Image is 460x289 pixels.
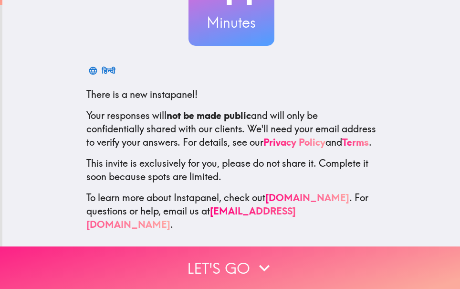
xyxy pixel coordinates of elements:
a: [EMAIL_ADDRESS][DOMAIN_NAME] [86,205,296,230]
p: To learn more about Instapanel, check out . For questions or help, email us at . [86,191,376,231]
span: There is a new instapanel! [86,88,198,100]
p: This invite is exclusively for you, please do not share it. Complete it soon because spots are li... [86,157,376,183]
b: not be made public [167,109,251,121]
div: हिन्दी [102,64,115,77]
a: Terms [342,136,369,148]
button: हिन्दी [86,61,119,80]
p: Your responses will and will only be confidentially shared with our clients. We'll need your emai... [86,109,376,149]
a: [DOMAIN_NAME] [265,192,349,203]
a: Privacy Policy [263,136,325,148]
h3: Minutes [188,12,274,32]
